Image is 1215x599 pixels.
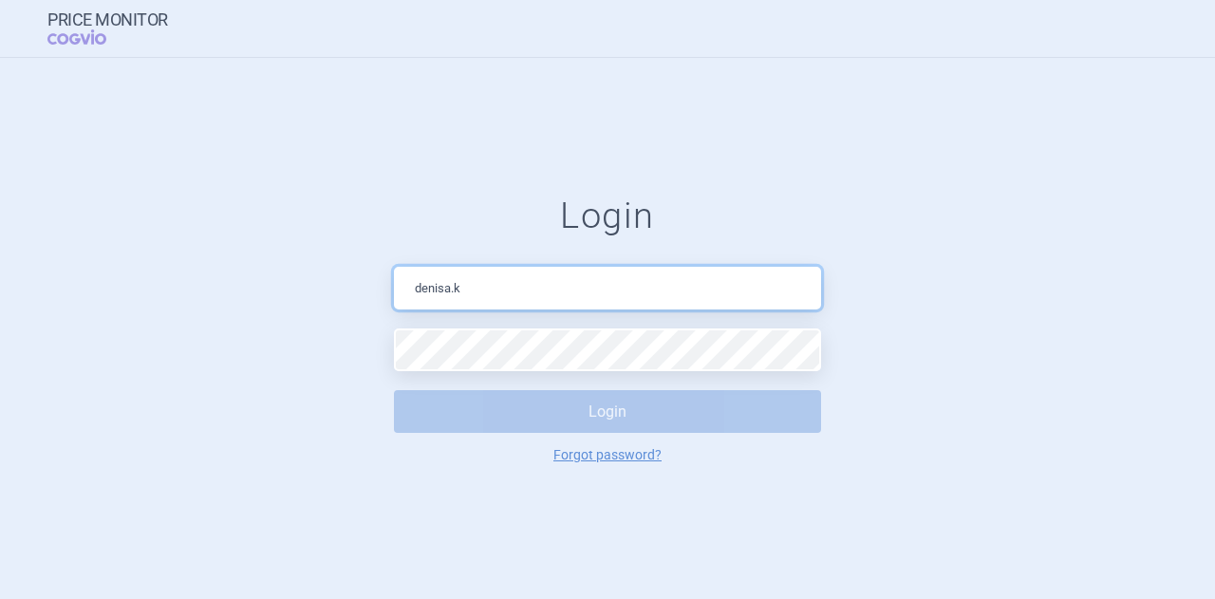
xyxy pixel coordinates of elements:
strong: Price Monitor [47,10,168,29]
span: COGVIO [47,29,133,45]
h1: Login [394,195,821,238]
input: Email [394,267,821,309]
button: Login [394,390,821,433]
a: Price MonitorCOGVIO [47,10,168,47]
a: Forgot password? [553,448,662,461]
